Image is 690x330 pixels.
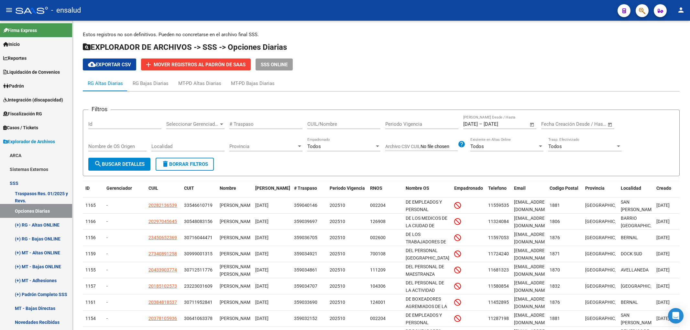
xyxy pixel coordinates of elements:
span: CUIT [184,186,194,191]
span: 002204 [370,203,386,208]
span: Explorador de Archivos [3,138,55,145]
span: [DATE] [656,251,670,256]
div: 30999001315 [184,250,213,258]
span: bogix99315@inupup.com [514,248,551,261]
span: 1132408412 [488,219,514,224]
input: Archivo CSV CUIL [421,144,458,150]
mat-icon: person [677,6,685,14]
span: 002600 [370,235,386,240]
h3: Filtros [88,105,111,114]
datatable-header-cell: ID [83,181,104,203]
span: Seleccionar Gerenciador [166,121,219,127]
span: 20185102573 [148,283,177,289]
span: Exportar CSV [88,62,131,68]
span: Archivo CSV CUIL [385,144,421,149]
span: - ensalud [51,3,81,17]
span: bewoc63591@knilok.com [514,264,551,277]
div: [DATE] [255,266,289,274]
datatable-header-cell: Gerenciador [104,181,146,203]
span: DEL PERSONAL DE MAESTRANZA [406,264,444,277]
span: SSS ONLINE [261,62,288,68]
span: 1159705353 [488,235,514,240]
span: [PERSON_NAME] [220,203,254,208]
span: [DATE] [656,235,670,240]
span: [GEOGRAPHIC_DATA] [585,267,629,272]
span: DEL PERSONAL [GEOGRAPHIC_DATA] [406,248,449,261]
span: 359036705 [294,235,317,240]
span: 359032152 [294,316,317,321]
span: Gerenciador [106,186,132,191]
span: 202510 [330,300,345,305]
span: 1881 [550,203,560,208]
span: Nombre [220,186,236,191]
span: vicente33_518@xiclu.com [514,216,551,228]
span: 002204 [370,316,386,321]
mat-icon: cloud_download [88,60,96,68]
span: 1156 [85,235,96,240]
span: [GEOGRAPHIC_DATA] [585,203,629,208]
span: Provincia [585,186,605,191]
span: Provincia [229,144,297,149]
span: DE EMPLEADOS Y PERSONAL JERARQUICO DE LA ACTIVIDAD DEL NEUMATICO [DEMOGRAPHIC_DATA] DE NEUMATICOS... [406,199,453,256]
span: 202510 [330,251,345,256]
div: 30711952841 [184,299,213,306]
span: [DATE] [656,283,670,289]
div: [DATE] [255,250,289,258]
span: [PERSON_NAME] [220,283,254,289]
datatable-header-cell: Provincia [583,181,618,203]
span: 1154 [85,316,96,321]
span: 104306 [370,283,386,289]
span: SAN [PERSON_NAME] [621,313,655,325]
span: - [106,267,108,272]
span: sirdivekki@necub.com [514,199,551,212]
div: [DATE] [255,299,289,306]
datatable-header-cell: # Traspaso [291,181,327,203]
span: EXPLORADOR DE ARCHIVOS -> SSS -> Opciones Diarias [83,43,287,52]
span: 359033690 [294,300,317,305]
span: [GEOGRAPHIC_DATA] [621,283,664,289]
span: 1876 [550,300,560,305]
span: 1871 [550,251,560,256]
datatable-header-cell: Empadronado [452,181,486,203]
span: Nombre OS [406,186,429,191]
span: 700108 [370,251,386,256]
span: 1165 [85,203,96,208]
span: [PERSON_NAME] [PERSON_NAME] [220,264,254,277]
div: MT-PD Bajas Diarias [231,80,275,87]
span: Integración (discapacidad) [3,96,63,103]
mat-icon: help [458,140,465,148]
span: 1168132340 [488,267,514,272]
span: 202510 [330,316,345,321]
span: 1161 [85,300,96,305]
span: 359034921 [294,251,317,256]
span: – [479,121,482,127]
span: 124001 [370,300,386,305]
span: 359040146 [294,203,317,208]
p: Estos registros no son definitivos. Pueden no concretarse en el archivo final SSS. [83,31,680,38]
input: Fecha inicio [463,121,478,127]
span: Periodo Vigencia [330,186,365,191]
span: 27340891258 [148,251,177,256]
span: Mover registros al PADRÓN de SAAS [154,62,246,68]
span: Inicio [3,41,20,48]
span: - [106,251,108,256]
span: Creado [656,186,671,191]
span: 1155 [85,267,96,272]
span: SAN [PERSON_NAME] [621,199,655,212]
span: Reportes [3,55,27,62]
datatable-header-cell: Codigo Postal [547,181,583,203]
span: 1172424032 [488,251,514,256]
span: 1128719808 [488,316,514,321]
span: 359034707 [294,283,317,289]
span: [PERSON_NAME] [220,219,254,224]
span: 1155953519 [488,203,514,208]
span: DE LOS TRABAJADORES DE LA CARNE Y AFINES DE LA [GEOGRAPHIC_DATA] [406,232,449,266]
span: nordovestu@necub.com [514,313,551,325]
span: 20384818537 [148,300,177,305]
span: DOCK SUD [621,251,642,256]
mat-icon: add [145,61,152,69]
span: [GEOGRAPHIC_DATA] [585,235,629,240]
input: Fecha inicio [541,121,567,127]
span: Todos [470,144,484,149]
button: Mover registros al PADRÓN de SAAS [141,59,251,70]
